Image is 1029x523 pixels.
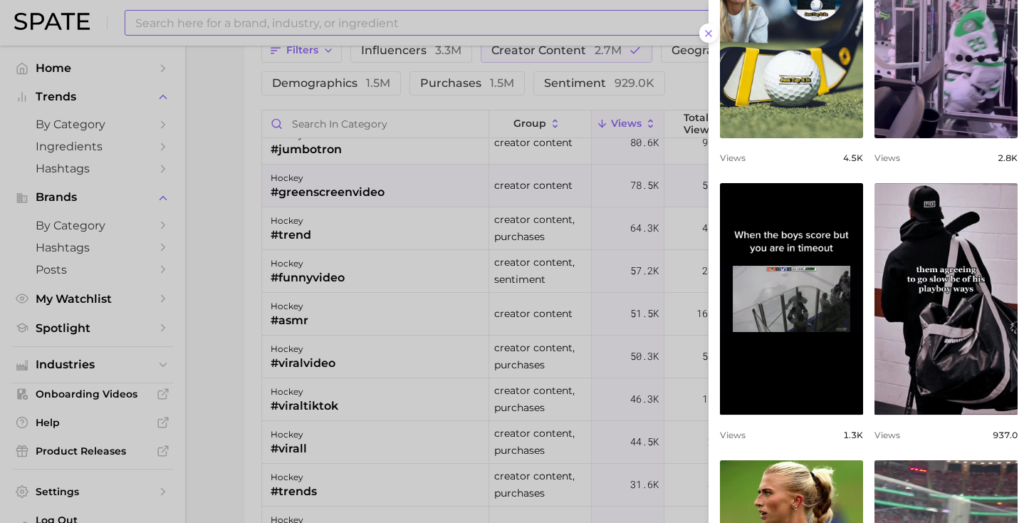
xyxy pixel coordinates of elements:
[998,152,1018,163] span: 2.8k
[874,152,900,163] span: Views
[843,152,863,163] span: 4.5k
[843,430,863,440] span: 1.3k
[720,430,746,440] span: Views
[874,430,900,440] span: Views
[720,152,746,163] span: Views
[993,430,1018,440] span: 937.0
